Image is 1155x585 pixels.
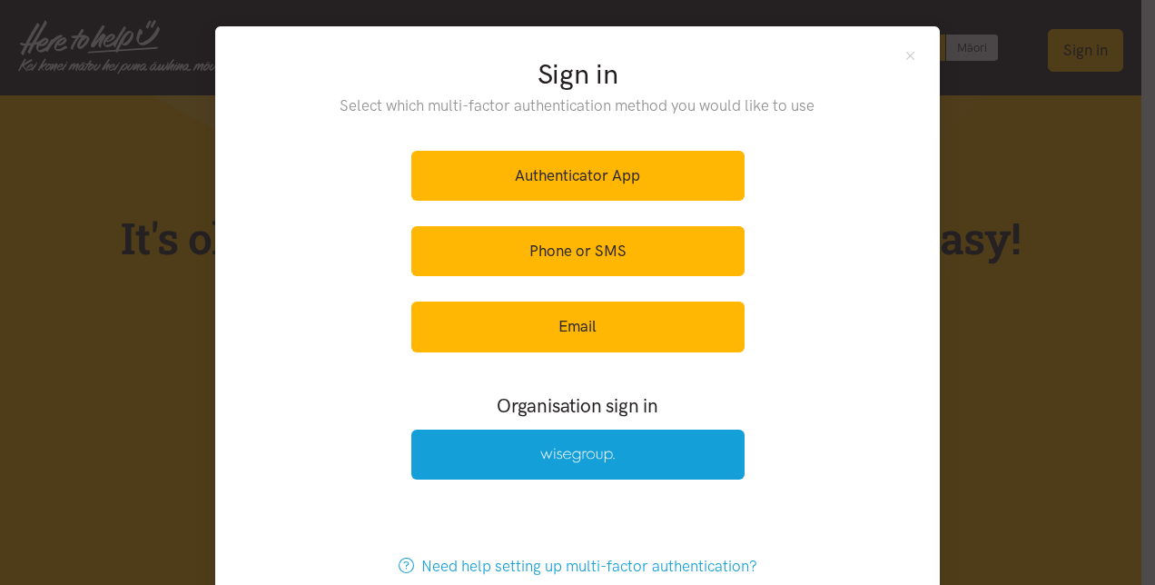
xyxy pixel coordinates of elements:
[411,151,745,201] a: Authenticator App
[361,392,794,419] h3: Organisation sign in
[411,226,745,276] a: Phone or SMS
[303,94,853,118] p: Select which multi-factor authentication method you would like to use
[303,55,853,94] h2: Sign in
[540,448,615,463] img: Wise Group
[411,302,745,352] a: Email
[903,48,918,64] button: Close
